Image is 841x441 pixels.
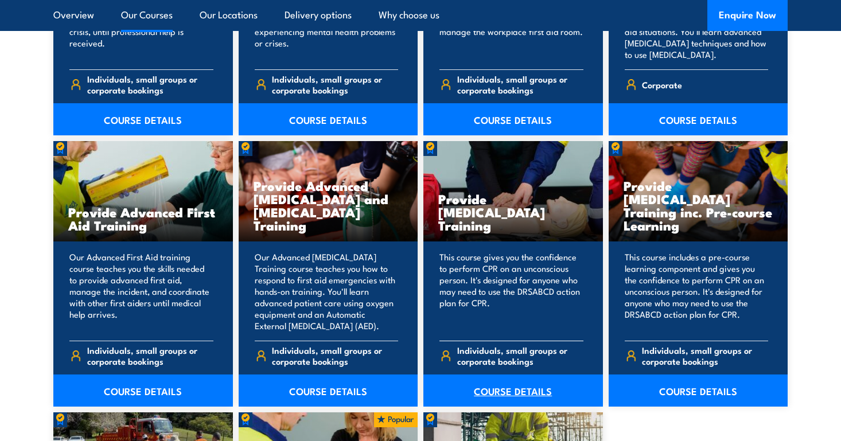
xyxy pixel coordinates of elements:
span: Individuals, small groups or corporate bookings [87,73,213,95]
span: Corporate [642,76,682,93]
p: Our Advanced [MEDICAL_DATA] Training course teaches you how to respond to first aid emergencies w... [255,251,399,331]
h3: Provide [MEDICAL_DATA] Training [438,192,588,232]
a: COURSE DETAILS [53,374,233,407]
span: Individuals, small groups or corporate bookings [457,345,583,366]
a: COURSE DETAILS [239,374,418,407]
a: COURSE DETAILS [609,103,788,135]
span: Individuals, small groups or corporate bookings [272,73,398,95]
h3: Provide Advanced [MEDICAL_DATA] and [MEDICAL_DATA] Training [254,179,403,232]
h3: Provide Advanced First Aid Training [68,205,218,232]
h3: Provide [MEDICAL_DATA] Training inc. Pre-course Learning [624,179,773,232]
a: COURSE DETAILS [423,103,603,135]
a: COURSE DETAILS [239,103,418,135]
p: This course gives you the confidence to perform CPR on an unconscious person. It's designed for a... [439,251,583,331]
a: COURSE DETAILS [609,374,788,407]
span: Individuals, small groups or corporate bookings [642,345,768,366]
p: This course includes a pre-course learning component and gives you the confidence to perform CPR ... [625,251,769,331]
span: Individuals, small groups or corporate bookings [272,345,398,366]
a: COURSE DETAILS [423,374,603,407]
span: Individuals, small groups or corporate bookings [87,345,213,366]
span: Individuals, small groups or corporate bookings [457,73,583,95]
a: COURSE DETAILS [53,103,233,135]
p: Our Advanced First Aid training course teaches you the skills needed to provide advanced first ai... [69,251,213,331]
